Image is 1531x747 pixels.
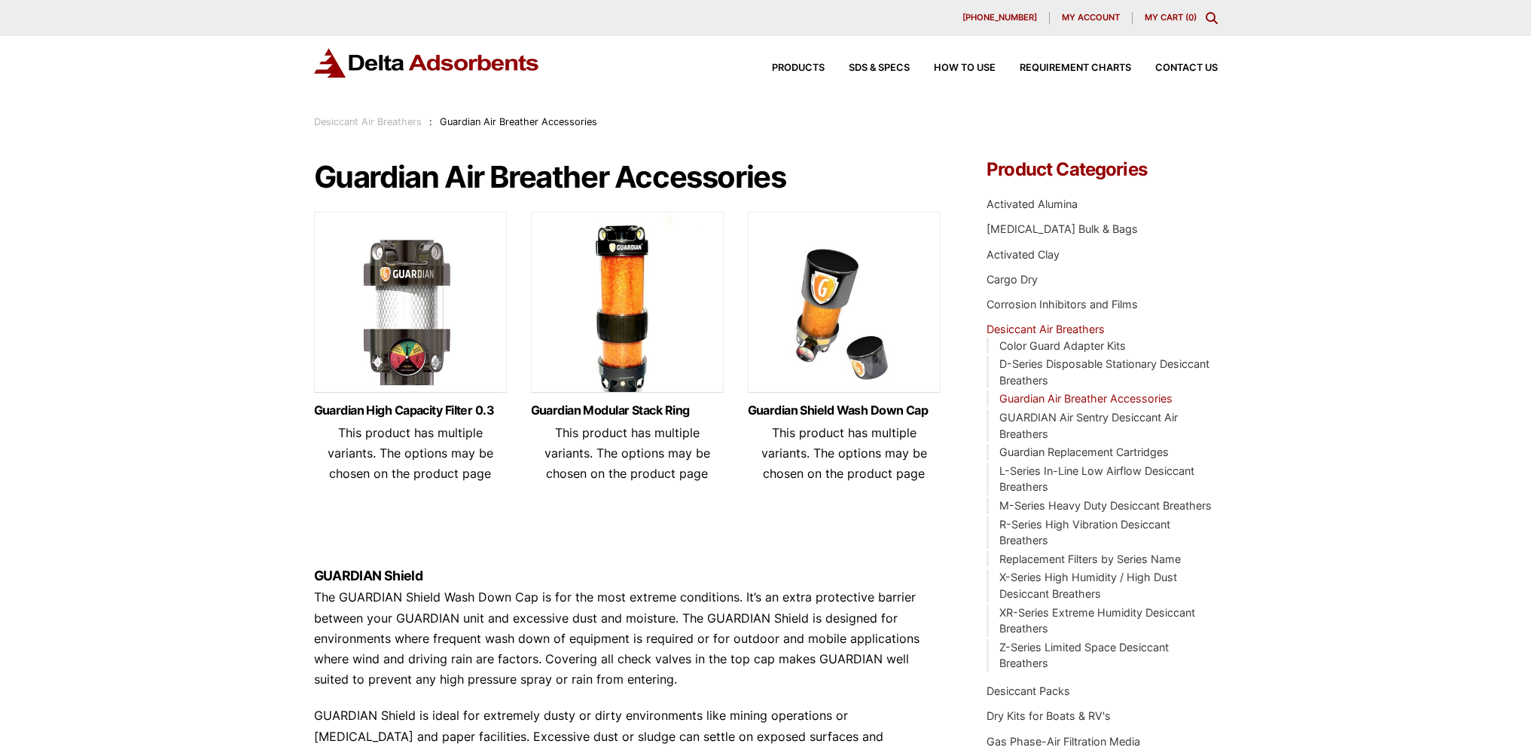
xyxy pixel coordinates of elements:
[1020,63,1131,73] span: Requirement Charts
[987,684,1070,697] a: Desiccant Packs
[1050,12,1133,24] a: My account
[999,518,1170,547] a: R-Series High Vibration Desiccant Breathers
[987,222,1138,235] a: [MEDICAL_DATA] Bulk & Bags
[772,63,825,73] span: Products
[950,12,1050,24] a: [PHONE_NUMBER]
[999,464,1194,494] a: L-Series In-Line Low Airflow Desiccant Breathers
[999,571,1177,600] a: X-Series High Humidity / High Dust Desiccant Breathers
[1155,63,1218,73] span: Contact Us
[910,63,996,73] a: How to Use
[987,709,1111,722] a: Dry Kits for Boats & RV's
[999,641,1169,670] a: Z-Series Limited Space Desiccant Breathers
[314,587,942,690] p: The GUARDIAN Shield Wash Down Cap is for the most extreme conditions. It’s an extra protective ba...
[999,411,1178,440] a: GUARDIAN Air Sentry Desiccant Air Breathers
[748,404,941,417] a: Guardian Shield Wash Down Cap
[1206,12,1218,24] div: Toggle Modal Content
[999,339,1126,352] a: Color Guard Adapter Kits
[999,357,1209,387] a: D-Series Disposable Stationary Desiccant Breathers
[999,606,1195,635] a: XR-Series Extreme Humidity Desiccant Breathers
[849,63,910,73] span: SDS & SPECS
[987,197,1078,210] a: Activated Alumina
[761,425,927,481] span: This product has multiple variants. The options may be chosen on the product page
[987,273,1038,286] a: Cargo Dry
[531,404,724,417] a: Guardian Modular Stack Ring
[987,323,1105,335] a: Desiccant Air Breathers
[314,116,422,127] a: Desiccant Air Breathers
[825,63,910,73] a: SDS & SPECS
[440,116,597,127] span: Guardian Air Breather Accessories
[999,499,1212,512] a: M-Series Heavy Duty Desiccant Breathers
[314,404,507,417] a: Guardian High Capacity Filter 0.3
[962,14,1037,22] span: [PHONE_NUMBER]
[987,298,1138,311] a: Corrosion Inhibitors and Films
[999,553,1181,565] a: Replacement Filters by Series Name
[314,161,942,194] h1: Guardian Air Breather Accessories
[987,248,1060,261] a: Activated Clay
[996,63,1131,73] a: Requirement Charts
[544,425,710,481] span: This product has multiple variants. The options may be chosen on the product page
[999,392,1173,405] a: Guardian Air Breather Accessories
[1131,63,1218,73] a: Contact Us
[328,425,493,481] span: This product has multiple variants. The options may be chosen on the product page
[1145,12,1197,23] a: My Cart (0)
[999,445,1169,458] a: Guardian Replacement Cartridges
[1188,12,1194,23] span: 0
[1062,14,1120,22] span: My account
[987,161,1217,179] h4: Product Categories
[314,568,423,583] strong: GUARDIAN Shield
[429,116,432,127] span: :
[748,63,825,73] a: Products
[314,48,540,78] img: Delta Adsorbents
[934,63,996,73] span: How to Use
